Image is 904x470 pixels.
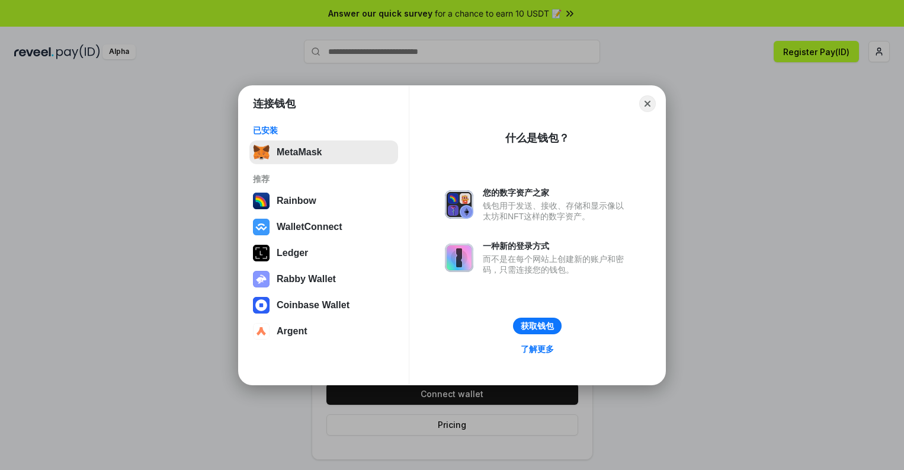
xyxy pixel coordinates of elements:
div: 您的数字资产之家 [483,187,630,198]
div: Coinbase Wallet [277,300,350,311]
button: MetaMask [249,140,398,164]
button: Rabby Wallet [249,267,398,291]
img: svg+xml,%3Csvg%20width%3D%2228%22%20height%3D%2228%22%20viewBox%3D%220%200%2028%2028%22%20fill%3D... [253,219,270,235]
div: 一种新的登录方式 [483,241,630,251]
a: 了解更多 [514,341,561,357]
button: Coinbase Wallet [249,293,398,317]
div: 已安装 [253,125,395,136]
div: Rainbow [277,196,316,206]
div: 而不是在每个网站上创建新的账户和密码，只需连接您的钱包。 [483,254,630,275]
div: 钱包用于发送、接收、存储和显示像以太坊和NFT这样的数字资产。 [483,200,630,222]
img: svg+xml,%3Csvg%20xmlns%3D%22http%3A%2F%2Fwww.w3.org%2F2000%2Fsvg%22%20fill%3D%22none%22%20viewBox... [445,244,473,272]
div: Rabby Wallet [277,274,336,284]
div: 获取钱包 [521,321,554,331]
img: svg+xml,%3Csvg%20width%3D%22120%22%20height%3D%22120%22%20viewBox%3D%220%200%20120%20120%22%20fil... [253,193,270,209]
div: 推荐 [253,174,395,184]
img: svg+xml,%3Csvg%20width%3D%2228%22%20height%3D%2228%22%20viewBox%3D%220%200%2028%2028%22%20fill%3D... [253,297,270,314]
div: 了解更多 [521,344,554,354]
img: svg+xml,%3Csvg%20xmlns%3D%22http%3A%2F%2Fwww.w3.org%2F2000%2Fsvg%22%20width%3D%2228%22%20height%3... [253,245,270,261]
button: 获取钱包 [513,318,562,334]
div: WalletConnect [277,222,342,232]
button: WalletConnect [249,215,398,239]
button: Close [639,95,656,112]
img: svg+xml,%3Csvg%20xmlns%3D%22http%3A%2F%2Fwww.w3.org%2F2000%2Fsvg%22%20fill%3D%22none%22%20viewBox... [445,190,473,219]
button: Ledger [249,241,398,265]
h1: 连接钱包 [253,97,296,111]
img: svg+xml,%3Csvg%20fill%3D%22none%22%20height%3D%2233%22%20viewBox%3D%220%200%2035%2033%22%20width%... [253,144,270,161]
img: svg+xml,%3Csvg%20width%3D%2228%22%20height%3D%2228%22%20viewBox%3D%220%200%2028%2028%22%20fill%3D... [253,323,270,340]
div: 什么是钱包？ [505,131,569,145]
button: Rainbow [249,189,398,213]
img: svg+xml,%3Csvg%20xmlns%3D%22http%3A%2F%2Fwww.w3.org%2F2000%2Fsvg%22%20fill%3D%22none%22%20viewBox... [253,271,270,287]
button: Argent [249,319,398,343]
div: Ledger [277,248,308,258]
div: MetaMask [277,147,322,158]
div: Argent [277,326,307,337]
